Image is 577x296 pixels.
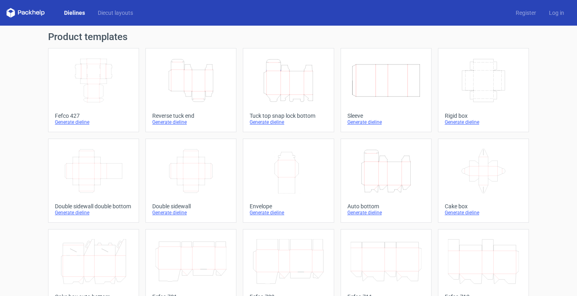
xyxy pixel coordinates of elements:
div: Reverse tuck end [152,113,230,119]
div: Generate dieline [445,119,522,125]
a: Rigid boxGenerate dieline [438,48,529,132]
div: Cake box [445,203,522,209]
div: Tuck top snap lock bottom [250,113,327,119]
a: Register [509,9,543,17]
a: Auto bottomGenerate dieline [341,139,432,223]
div: Rigid box [445,113,522,119]
div: Auto bottom [347,203,425,209]
a: Fefco 427Generate dieline [48,48,139,132]
div: Generate dieline [347,119,425,125]
div: Generate dieline [55,209,132,216]
div: Sleeve [347,113,425,119]
div: Double sidewall [152,203,230,209]
div: Generate dieline [347,209,425,216]
div: Envelope [250,203,327,209]
div: Generate dieline [445,209,522,216]
div: Generate dieline [55,119,132,125]
a: Diecut layouts [91,9,139,17]
a: Reverse tuck endGenerate dieline [145,48,236,132]
div: Generate dieline [250,209,327,216]
a: Dielines [58,9,91,17]
a: Double sidewallGenerate dieline [145,139,236,223]
h1: Product templates [48,32,529,42]
a: Tuck top snap lock bottomGenerate dieline [243,48,334,132]
div: Generate dieline [152,119,230,125]
a: Log in [543,9,571,17]
div: Double sidewall double bottom [55,203,132,209]
a: SleeveGenerate dieline [341,48,432,132]
div: Generate dieline [152,209,230,216]
div: Generate dieline [250,119,327,125]
a: EnvelopeGenerate dieline [243,139,334,223]
a: Double sidewall double bottomGenerate dieline [48,139,139,223]
div: Fefco 427 [55,113,132,119]
a: Cake boxGenerate dieline [438,139,529,223]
